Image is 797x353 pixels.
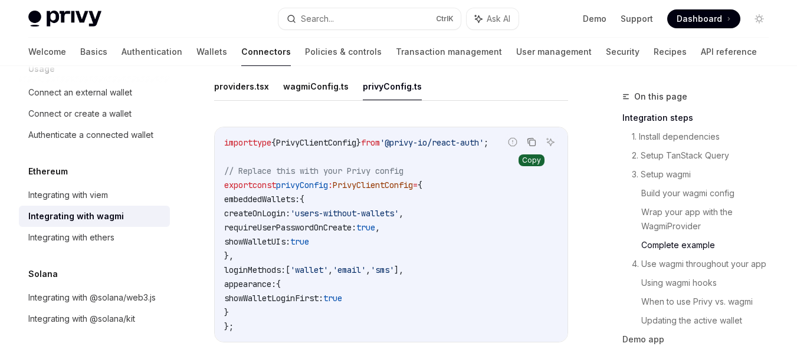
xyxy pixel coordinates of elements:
[641,236,778,255] a: Complete example
[224,180,252,190] span: export
[224,293,323,303] span: showWalletLoginFirst:
[467,8,519,29] button: Ask AI
[224,166,404,176] span: // Replace this with your Privy config
[19,82,170,103] a: Connect an external wallet
[333,265,366,275] span: 'email'
[622,108,778,127] a: Integration steps
[286,265,290,275] span: [
[632,146,778,165] a: 2. Setup TanStack Query
[641,184,778,203] a: Build your wagmi config
[28,85,132,100] div: Connect an external wallet
[224,222,356,233] span: requireUserPasswordOnCreate:
[632,255,778,273] a: 4. Use wagmi throughout your app
[80,38,107,66] a: Basics
[276,137,356,148] span: PrivyClientConfig
[328,265,333,275] span: ,
[328,180,333,190] span: :
[634,90,687,104] span: On this page
[19,206,170,227] a: Integrating with wagmi
[19,184,170,206] a: Integrating with viem
[305,38,382,66] a: Policies & controls
[750,9,769,28] button: Toggle dark mode
[667,9,740,28] a: Dashboard
[224,250,234,261] span: },
[19,227,170,248] a: Integrating with ethers
[28,38,66,66] a: Welcome
[28,128,153,142] div: Authenticate a connected wallet
[621,13,653,25] a: Support
[290,265,328,275] span: 'wallet'
[396,38,502,66] a: Transaction management
[19,287,170,308] a: Integrating with @solana/web3.js
[271,137,276,148] span: {
[418,180,422,190] span: {
[356,137,361,148] span: }
[28,188,108,202] div: Integrating with viem
[519,154,545,166] div: Copy
[323,293,342,303] span: true
[632,127,778,146] a: 1. Install dependencies
[224,236,290,247] span: showWalletUIs:
[436,14,454,24] span: Ctrl K
[505,134,520,150] button: Report incorrect code
[224,265,286,275] span: loginMethods:
[28,267,58,281] h5: Solana
[524,134,539,150] button: Copy the contents from the code block
[28,164,68,179] h5: Ethereum
[252,180,276,190] span: const
[654,38,687,66] a: Recipes
[632,165,778,184] a: 3. Setup wagmi
[276,279,281,289] span: {
[487,13,510,25] span: Ask AI
[333,180,413,190] span: PrivyClientConfig
[290,208,399,219] span: 'users-without-wallets'
[224,321,234,332] span: };
[290,236,309,247] span: true
[641,292,778,311] a: When to use Privy vs. wagmi
[28,312,135,326] div: Integrating with @solana/kit
[380,137,484,148] span: '@privy-io/react-auth'
[214,72,269,100] button: providers.tsx
[301,12,334,26] div: Search...
[413,180,418,190] span: =
[196,38,227,66] a: Wallets
[677,13,722,25] span: Dashboard
[622,330,778,349] a: Demo app
[641,311,778,330] a: Updating the active wallet
[283,72,349,100] button: wagmiConfig.ts
[122,38,182,66] a: Authentication
[484,137,488,148] span: ;
[224,307,229,318] span: }
[641,203,778,236] a: Wrap your app with the WagmiProvider
[361,137,380,148] span: from
[19,124,170,146] a: Authenticate a connected wallet
[28,209,124,223] div: Integrating with wagmi
[19,308,170,329] a: Integrating with @solana/kit
[606,38,639,66] a: Security
[276,180,328,190] span: privyConfig
[241,38,291,66] a: Connectors
[543,134,558,150] button: Ask AI
[19,103,170,124] a: Connect or create a wallet
[363,72,422,100] button: privyConfig.ts
[224,194,300,204] span: embeddedWallets:
[252,137,271,148] span: type
[28,11,101,27] img: light logo
[701,38,757,66] a: API reference
[356,222,375,233] span: true
[394,265,404,275] span: ],
[300,194,304,204] span: {
[224,137,252,148] span: import
[28,107,132,121] div: Connect or create a wallet
[28,230,114,245] div: Integrating with ethers
[366,265,370,275] span: ,
[224,279,276,289] span: appearance:
[370,265,394,275] span: 'sms'
[278,8,461,29] button: Search...CtrlK
[399,208,404,219] span: ,
[28,291,156,305] div: Integrating with @solana/web3.js
[375,222,380,233] span: ,
[516,38,592,66] a: User management
[641,273,778,292] a: Using wagmi hooks
[224,208,290,219] span: createOnLogin:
